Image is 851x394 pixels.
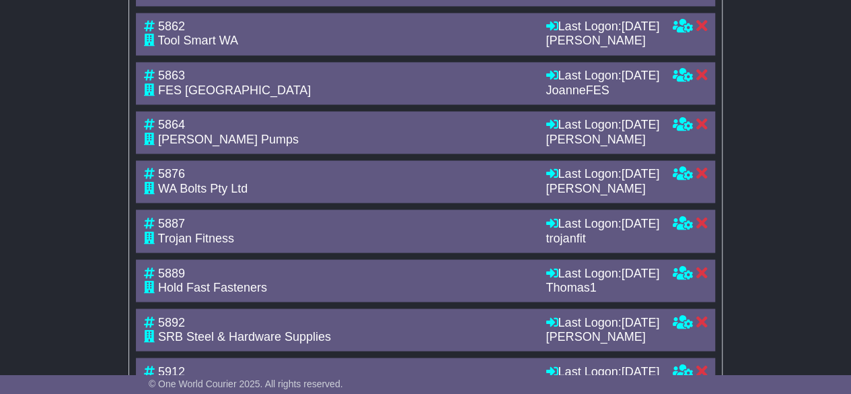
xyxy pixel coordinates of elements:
span: [DATE] [621,167,659,180]
span: 5889 [158,266,185,280]
span: [DATE] [621,20,659,33]
span: FES [GEOGRAPHIC_DATA] [158,84,311,97]
div: [PERSON_NAME] [546,329,659,344]
div: [PERSON_NAME] [546,34,659,48]
span: [PERSON_NAME] Pumps [158,133,299,146]
span: Tool Smart WA [158,34,238,47]
span: [DATE] [621,315,659,329]
span: [DATE] [621,266,659,280]
span: [DATE] [621,118,659,131]
div: trojanfit [546,231,659,246]
span: 5863 [158,69,185,82]
span: Hold Fast Fasteners [158,280,267,294]
div: [PERSON_NAME] [546,133,659,147]
div: Last Logon: [546,216,659,231]
span: [DATE] [621,216,659,230]
div: Thomas1 [546,280,659,295]
div: Last Logon: [546,266,659,281]
span: 5912 [158,364,185,378]
div: Last Logon: [546,167,659,182]
span: SRB Steel & Hardware Supplies [158,329,331,343]
span: [DATE] [621,364,659,378]
span: Trojan Fitness [158,231,234,244]
span: 5864 [158,118,185,131]
span: 5892 [158,315,185,329]
div: [PERSON_NAME] [546,182,659,197]
div: JoanneFES [546,84,659,98]
div: Last Logon: [546,69,659,84]
div: Last Logon: [546,20,659,34]
span: 5887 [158,216,185,230]
span: WA Bolts Pty Ltd [158,182,248,195]
span: [DATE] [621,69,659,82]
div: Last Logon: [546,118,659,133]
span: © One World Courier 2025. All rights reserved. [149,379,343,389]
span: 5862 [158,20,185,33]
span: 5876 [158,167,185,180]
div: Last Logon: [546,364,659,379]
div: Last Logon: [546,315,659,330]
